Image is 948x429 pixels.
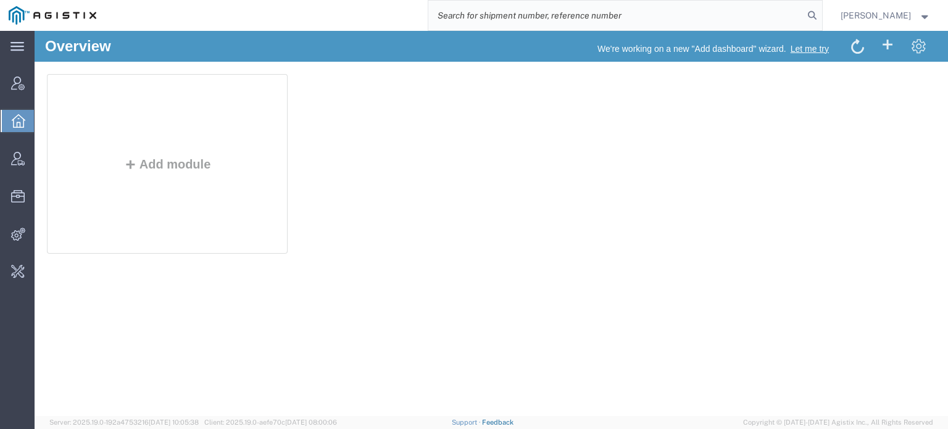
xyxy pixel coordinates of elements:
a: Feedback [482,419,513,426]
span: [DATE] 08:00:06 [285,419,337,426]
span: [DATE] 10:05:38 [149,419,199,426]
a: Support [452,419,483,426]
iframe: FS Legacy Container [35,31,948,416]
span: Client: 2025.19.0-aefe70c [204,419,337,426]
button: [PERSON_NAME] [840,8,931,23]
input: Search for shipment number, reference number [428,1,804,30]
span: Server: 2025.19.0-192a4753216 [49,419,199,426]
button: Add module [86,127,180,140]
span: Copyright © [DATE]-[DATE] Agistix Inc., All Rights Reserved [743,417,933,428]
span: Stanislav Polovyi [841,9,911,22]
img: logo [9,6,96,25]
